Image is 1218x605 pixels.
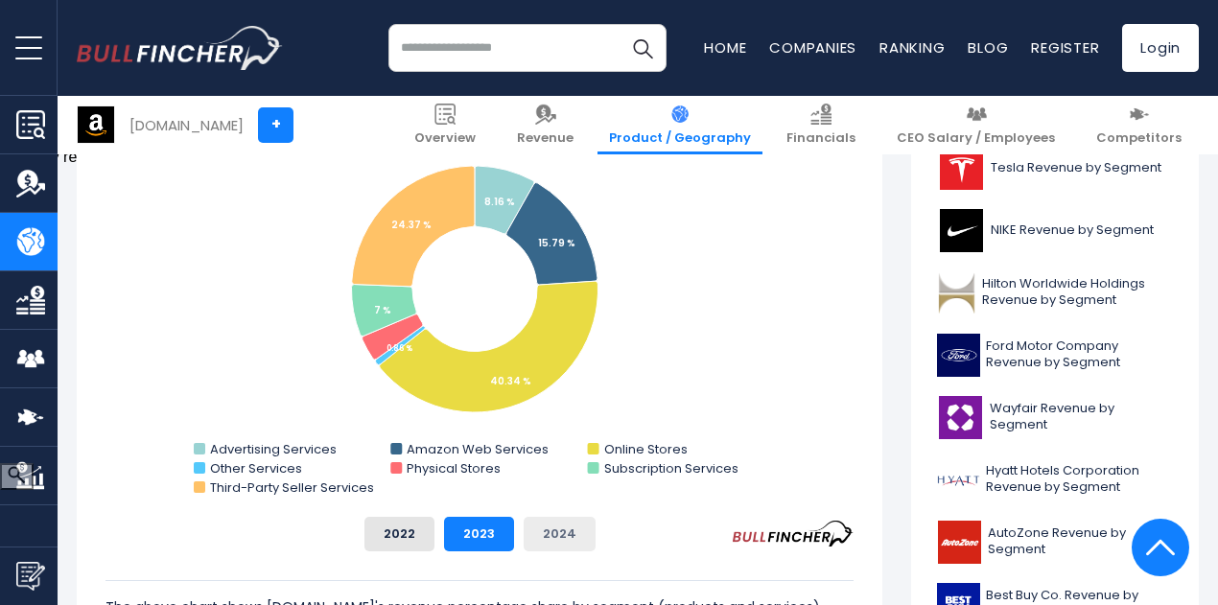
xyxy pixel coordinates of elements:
a: CEO Salary / Employees [885,96,1066,154]
img: AMZN logo [78,106,114,143]
div: [DOMAIN_NAME] [129,114,244,136]
img: W logo [937,396,984,439]
a: NIKE Revenue by Segment [925,204,1184,257]
a: Tesla Revenue by Segment [925,142,1184,195]
span: Hilton Worldwide Holdings Revenue by Segment [982,276,1173,309]
a: Overview [403,96,487,154]
a: Wayfair Revenue by Segment [925,391,1184,444]
span: Wayfair Revenue by Segment [990,401,1173,433]
a: Hilton Worldwide Holdings Revenue by Segment [925,267,1184,319]
tspan: 0.86 % [386,344,412,355]
button: Search [619,24,667,72]
text: Physical Stores [407,459,501,477]
tspan: 15.79 % [538,236,575,250]
a: Revenue [505,96,585,154]
img: H logo [937,458,980,501]
tspan: 8.16 % [484,195,515,209]
span: AutoZone Revenue by Segment [988,525,1173,558]
a: Ranking [879,37,945,58]
span: Product / Geography [609,130,751,147]
span: Hyatt Hotels Corporation Revenue by Segment [986,463,1173,496]
button: 2024 [524,517,596,551]
text: Other Services [210,459,302,477]
img: TSLA logo [937,147,985,190]
a: Product / Geography [597,96,762,154]
img: NKE logo [937,209,985,252]
text: Online Stores [604,440,688,458]
span: Revenue [517,130,574,147]
tspan: 40.34 % [490,374,531,388]
a: Home [704,37,746,58]
button: 2022 [364,517,434,551]
a: + [258,107,293,143]
text: Amazon Web Services [407,440,549,458]
a: Competitors [1085,96,1193,154]
a: Blog [968,37,1008,58]
span: Financials [786,130,855,147]
button: 2023 [444,517,514,551]
img: bullfincher logo [77,26,283,70]
a: Register [1031,37,1099,58]
img: F logo [937,334,980,377]
a: Companies [769,37,856,58]
img: HLT logo [937,271,976,314]
span: Tesla Revenue by Segment [991,160,1161,176]
tspan: 24.37 % [391,218,432,232]
tspan: 7 % [374,303,391,317]
a: Hyatt Hotels Corporation Revenue by Segment [925,454,1184,506]
a: AutoZone Revenue by Segment [925,516,1184,569]
span: Competitors [1096,130,1182,147]
text: Subscription Services [604,459,738,477]
text: Third-Party Seller Services [210,478,374,497]
a: Ford Motor Company Revenue by Segment [925,329,1184,382]
text: Advertising Services [210,440,337,458]
a: Login [1122,24,1199,72]
span: Ford Motor Company Revenue by Segment [986,338,1173,371]
svg: Amazon.com's Revenue Share by Segment [105,118,854,501]
a: Go to homepage [77,26,283,70]
span: Overview [414,130,476,147]
span: CEO Salary / Employees [897,130,1055,147]
span: NIKE Revenue by Segment [991,222,1154,239]
img: AZO logo [937,521,982,564]
a: Financials [775,96,867,154]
